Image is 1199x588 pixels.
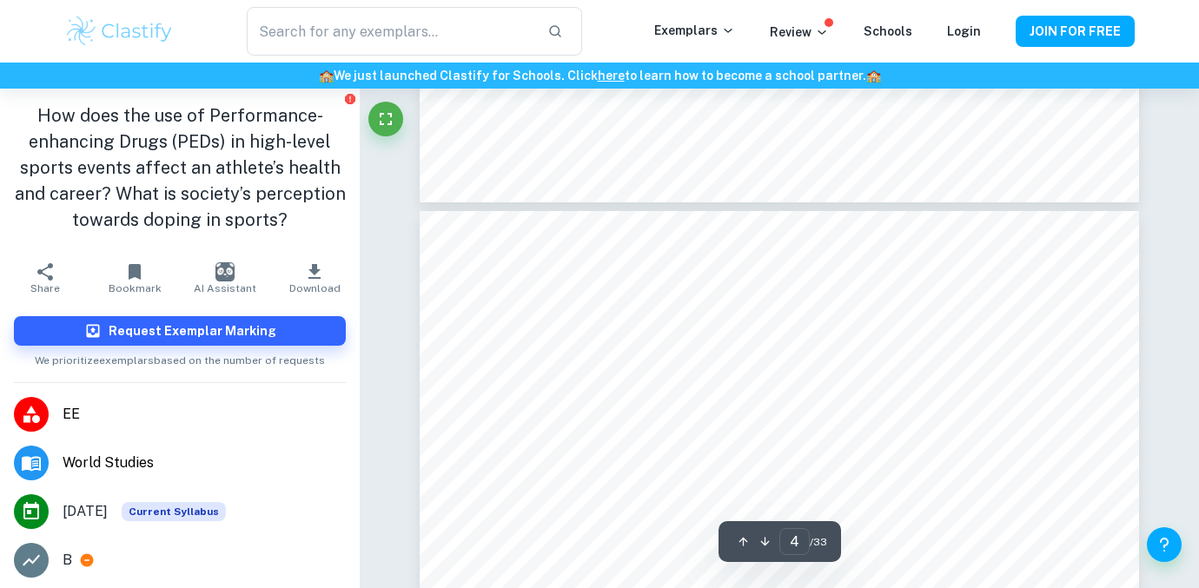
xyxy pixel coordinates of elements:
[343,92,356,105] button: Report issue
[14,102,346,233] h1: How does the use of Performance-enhancing Drugs (PEDs) in high-level sports events affect an athl...
[109,282,162,294] span: Bookmark
[109,321,276,340] h6: Request Exemplar Marking
[866,69,881,83] span: 🏫
[194,282,256,294] span: AI Assistant
[180,254,270,302] button: AI Assistant
[368,102,403,136] button: Fullscreen
[654,21,735,40] p: Exemplars
[14,316,346,346] button: Request Exemplar Marking
[810,534,827,550] span: / 33
[215,262,235,281] img: AI Assistant
[864,24,912,38] a: Schools
[35,346,325,368] span: We prioritize exemplars based on the number of requests
[63,404,346,425] span: EE
[122,502,226,521] span: Current Syllabus
[63,453,346,473] span: World Studies
[90,254,181,302] button: Bookmark
[1147,527,1182,562] button: Help and Feedback
[122,502,226,521] div: This exemplar is based on the current syllabus. Feel free to refer to it for inspiration/ideas wh...
[63,550,72,571] p: B
[247,7,533,56] input: Search for any exemplars...
[319,69,334,83] span: 🏫
[64,14,175,49] img: Clastify logo
[63,501,108,522] span: [DATE]
[30,282,60,294] span: Share
[1016,16,1135,47] button: JOIN FOR FREE
[270,254,361,302] button: Download
[598,69,625,83] a: here
[770,23,829,42] p: Review
[3,66,1196,85] h6: We just launched Clastify for Schools. Click to learn how to become a school partner.
[289,282,341,294] span: Download
[947,24,981,38] a: Login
